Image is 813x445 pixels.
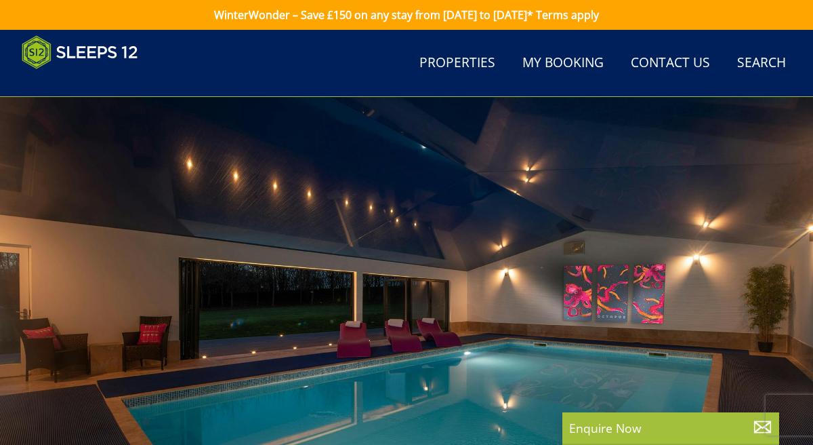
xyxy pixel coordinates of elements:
a: Properties [414,48,501,79]
p: Enquire Now [569,419,772,437]
a: Contact Us [625,48,715,79]
a: Search [732,48,791,79]
img: Sleeps 12 [22,35,138,69]
iframe: Customer reviews powered by Trustpilot [15,77,157,89]
a: My Booking [517,48,609,79]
